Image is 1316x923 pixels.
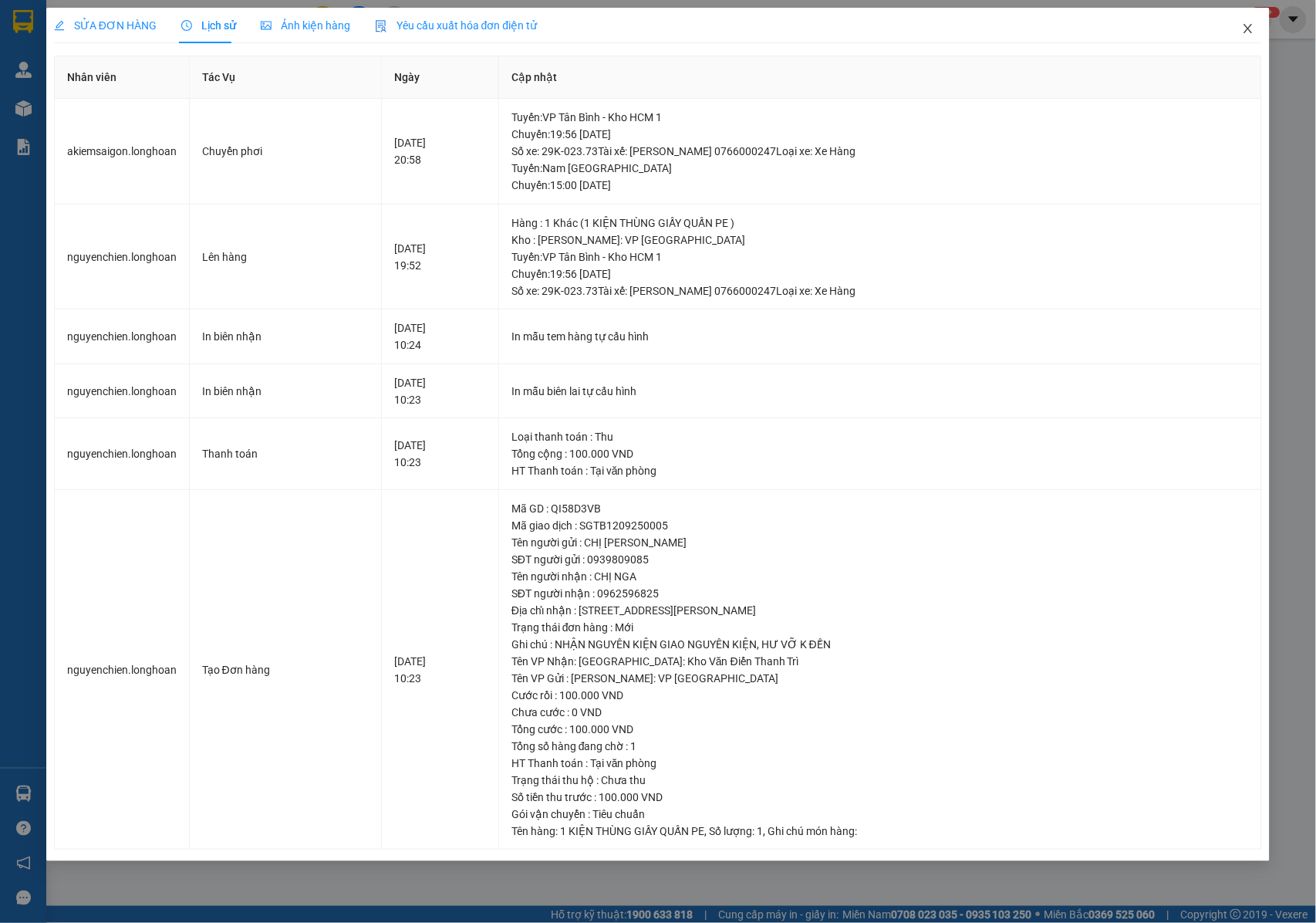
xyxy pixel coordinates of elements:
th: Nhân viên [55,56,190,99]
div: In mẫu biên lai tự cấu hình [511,383,1249,400]
div: In mẫu tem hàng tự cấu hình [511,328,1249,345]
div: Chuyển phơi [202,143,369,160]
span: SỬA ĐƠN HÀNG [54,19,157,32]
div: Tuyến : VP Tân Bình - Kho HCM 1 Chuyến: 19:56 [DATE] Số xe: 29K-023.73 Tài xế: [PERSON_NAME] 0766... [511,248,1249,299]
div: Mã GD : QI58D3VB [511,500,1249,517]
td: nguyenchien.longhoan [55,309,190,364]
div: In biên nhận [202,328,369,345]
div: Tạo Đơn hàng [202,661,369,678]
div: HT Thanh toán : Tại văn phòng [511,462,1249,479]
div: In biên nhận [202,383,369,400]
div: Tổng số hàng đang chờ : 1 [511,738,1249,755]
td: akiemsaigon.longhoan [55,99,190,205]
span: edit [54,20,65,31]
div: Địa chỉ nhận : [STREET_ADDRESS][PERSON_NAME] [511,602,1249,619]
td: nguyenchien.longhoan [55,364,190,419]
span: Ảnh kiện hàng [261,19,350,32]
span: Yêu cầu xuất hóa đơn điện tử [375,19,538,32]
div: Mã giao dịch : SGTB1209250005 [511,517,1249,534]
div: Trạng thái đơn hàng : Mới [511,619,1249,636]
div: Hàng : 1 Khác (1 KIỆN THÙNG GIẤY QUẤN PE ) [511,215,1249,232]
div: HT Thanh toán : Tại văn phòng [511,755,1249,772]
div: Gói vận chuyển : Tiêu chuẩn [511,806,1249,823]
div: Tên VP Nhận: [GEOGRAPHIC_DATA]: Kho Văn Điển Thanh Trì [511,653,1249,670]
td: nguyenchien.longhoan [55,418,190,490]
div: Chưa cước : 0 VND [511,704,1249,721]
div: [DATE] 19:52 [394,240,486,274]
div: Số tiền thu trước : 100.000 VND [511,789,1249,806]
div: Ghi chú : NHẬN NGUYÊN KIỆN GIAO NGUYÊN KIỆN, HƯ VỠ K ĐỀN [511,636,1249,653]
img: icon [375,20,387,32]
span: Lịch sử [181,19,236,32]
div: [DATE] 10:24 [394,319,486,353]
div: Thanh toán [202,445,369,462]
div: SĐT người nhận : 0962596825 [511,585,1249,602]
th: Cập nhật [499,56,1262,99]
div: Tổng cộng : 100.000 VND [511,445,1249,462]
div: Tổng cước : 100.000 VND [511,721,1249,738]
span: close [1242,22,1254,35]
span: 1 KIỆN THÙNG GIẤY QUẤN PE [560,825,704,837]
div: Tên người gửi : CHỊ [PERSON_NAME] [511,534,1249,551]
td: nguyenchien.longhoan [55,205,190,310]
div: [DATE] 20:58 [394,134,486,168]
div: Lên hàng [202,248,369,265]
span: picture [261,20,272,31]
th: Ngày [382,56,499,99]
div: [DATE] 10:23 [394,653,486,687]
th: Tác Vụ [190,56,382,99]
div: SĐT người gửi : 0939809085 [511,551,1249,568]
div: Loại thanh toán : Thu [511,428,1249,445]
div: Cước rồi : 100.000 VND [511,687,1249,704]
td: nguyenchien.longhoan [55,490,190,850]
div: [DATE] 10:23 [394,374,486,408]
span: clock-circle [181,20,192,31]
div: Tên hàng: , Số lượng: , Ghi chú món hàng: [511,823,1249,840]
div: Tên VP Gửi : [PERSON_NAME]: VP [GEOGRAPHIC_DATA] [511,670,1249,687]
div: Tuyến : Nam [GEOGRAPHIC_DATA] Chuyến: 15:00 [DATE] [511,160,1249,194]
div: [DATE] 10:23 [394,437,486,471]
button: Close [1227,8,1270,51]
span: 1 [757,825,763,837]
div: Tuyến : VP Tân Bình - Kho HCM 1 Chuyến: 19:56 [DATE] Số xe: 29K-023.73 Tài xế: [PERSON_NAME] 0766... [511,109,1249,160]
div: Trạng thái thu hộ : Chưa thu [511,772,1249,789]
div: Tên người nhận : CHỊ NGA [511,568,1249,585]
div: Kho : [PERSON_NAME]: VP [GEOGRAPHIC_DATA] [511,232,1249,248]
